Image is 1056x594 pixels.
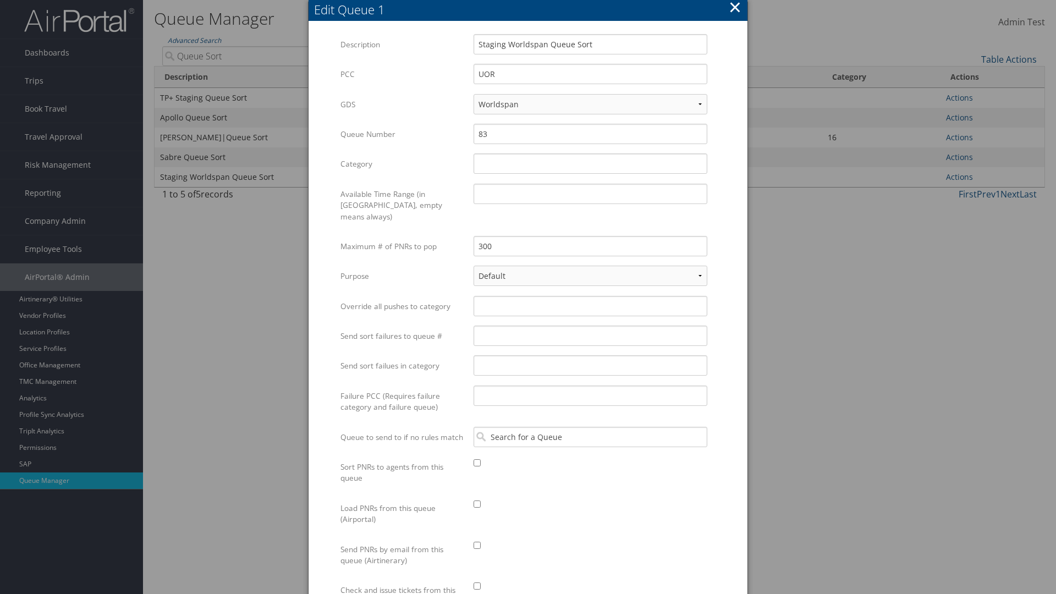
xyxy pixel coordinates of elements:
label: Maximum # of PNRs to pop [340,236,465,257]
label: PCC [340,64,465,85]
input: Search for a Queue [474,427,707,447]
label: Send sort failures to queue # [340,326,465,346]
label: Available Time Range (in [GEOGRAPHIC_DATA], empty means always) [340,184,465,227]
label: Description [340,34,465,55]
label: Queue to send to if no rules match [340,427,465,448]
label: Send sort failues in category [340,355,465,376]
label: GDS [340,94,465,115]
label: Sort PNRs to agents from this queue [340,457,465,489]
label: Load PNRs from this queue (Airportal) [340,498,465,530]
label: Purpose [340,266,465,287]
label: Queue Number [340,124,465,145]
label: Failure PCC (Requires failure category and failure queue) [340,386,465,418]
label: Send PNRs by email from this queue (Airtinerary) [340,539,465,571]
label: Category [340,153,465,174]
label: Override all pushes to category [340,296,465,317]
div: Edit Queue 1 [314,1,747,18]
